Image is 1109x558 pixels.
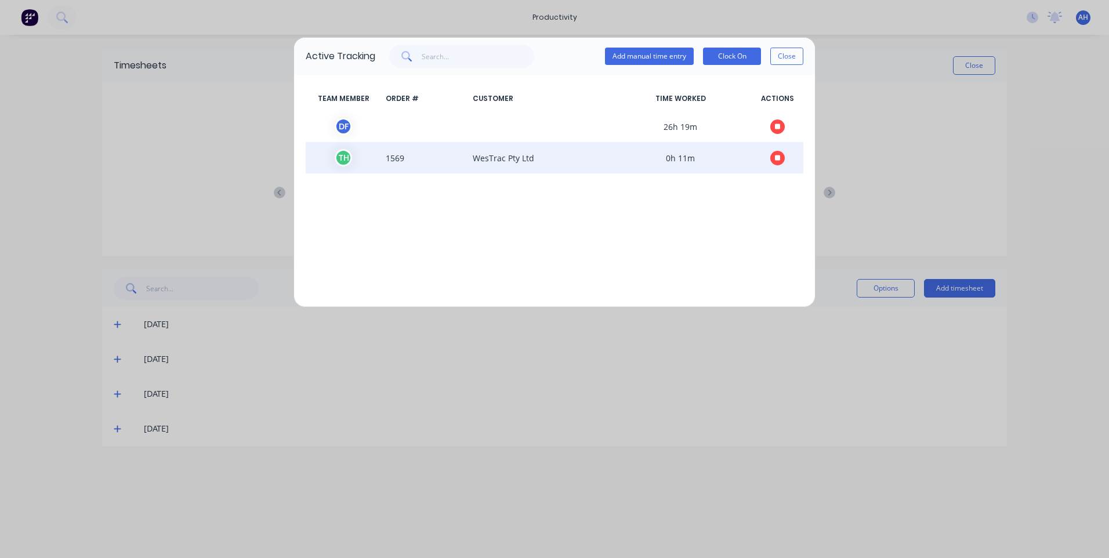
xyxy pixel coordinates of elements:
span: 1569 [381,149,468,166]
span: TIME WORKED [610,93,751,104]
div: D F [335,118,352,135]
span: 0h 11m [610,149,751,166]
span: CUSTOMER [468,93,610,104]
div: Active Tracking [306,49,375,63]
div: T H [335,149,352,166]
button: Add manual time entry [605,48,694,65]
input: Search... [422,45,535,68]
span: ACTIONS [751,93,803,104]
span: ORDER # [381,93,468,104]
span: WesTrac Pty Ltd [468,149,610,166]
span: 26h 19m [610,118,751,135]
button: Close [770,48,803,65]
button: Clock On [703,48,761,65]
span: TEAM MEMBER [306,93,381,104]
